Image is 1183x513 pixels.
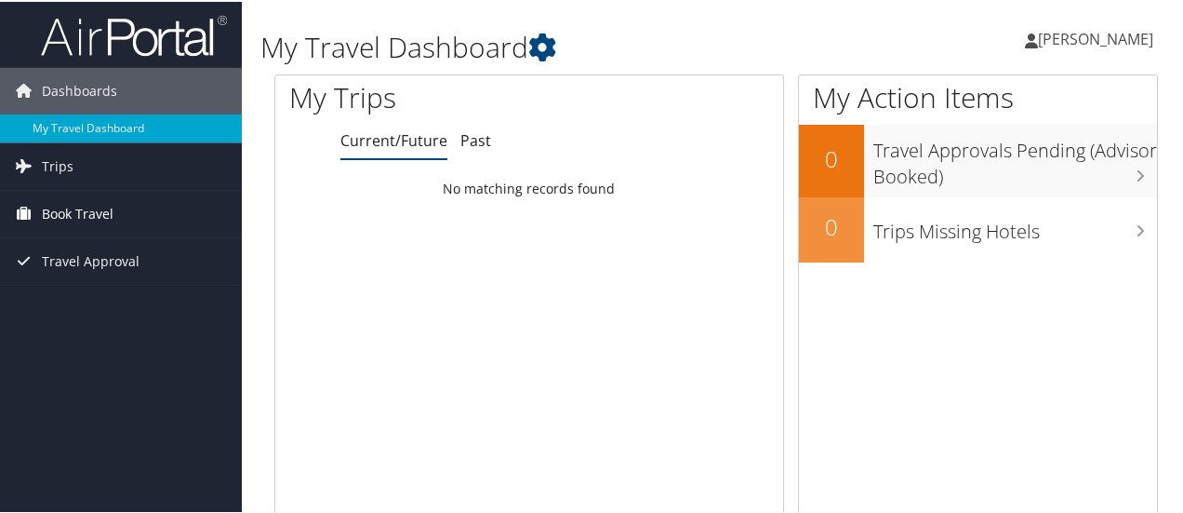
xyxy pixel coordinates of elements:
[873,127,1157,188] h3: Travel Approvals Pending (Advisor Booked)
[289,76,557,115] h1: My Trips
[1038,27,1153,47] span: [PERSON_NAME]
[799,142,864,173] h2: 0
[41,12,227,56] img: airportal-logo.png
[42,142,73,188] span: Trips
[799,76,1157,115] h1: My Action Items
[1025,9,1172,65] a: [PERSON_NAME]
[42,236,140,283] span: Travel Approval
[799,196,1157,261] a: 0Trips Missing Hotels
[42,189,113,236] span: Book Travel
[799,123,1157,195] a: 0Travel Approvals Pending (Advisor Booked)
[340,128,447,149] a: Current/Future
[873,208,1157,243] h3: Trips Missing Hotels
[260,26,868,65] h1: My Travel Dashboard
[799,209,864,241] h2: 0
[42,66,117,113] span: Dashboards
[275,170,783,204] td: No matching records found
[460,128,491,149] a: Past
